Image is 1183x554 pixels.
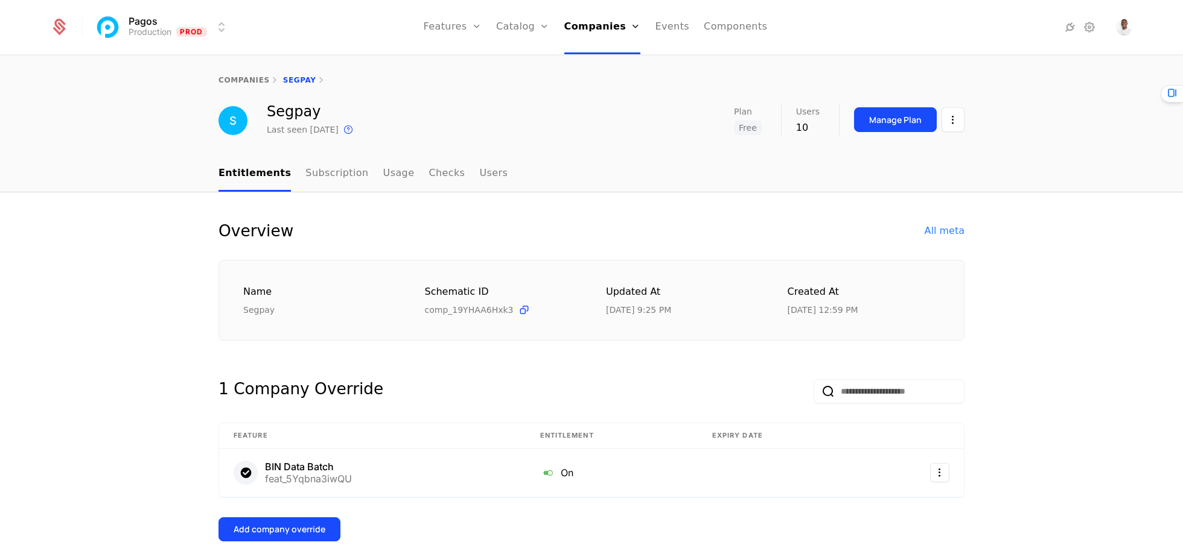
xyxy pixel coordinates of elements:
[234,523,325,535] div: Add company override
[267,104,356,119] div: Segpay
[265,462,352,471] div: BIN Data Batch
[698,423,864,449] th: Expiry date
[854,107,937,132] button: Manage Plan
[218,517,340,541] button: Add company override
[129,26,171,38] div: Production
[734,107,752,116] span: Plan
[788,285,940,300] div: Created at
[218,379,383,403] div: 1 Company Override
[930,463,949,482] button: Select action
[606,304,671,316] div: 9/23/25, 9:25 PM
[129,16,158,26] span: Pagos
[176,27,207,37] span: Prod
[218,156,508,192] ul: Choose Sub Page
[606,285,759,300] div: Updated at
[218,76,270,84] a: companies
[1082,20,1097,34] a: Settings
[97,14,229,40] button: Select environment
[1063,20,1077,34] a: Integrations
[479,156,508,192] a: Users
[267,124,339,136] div: Last seen [DATE]
[218,221,293,241] div: Overview
[218,156,291,192] a: Entitlements
[218,106,247,135] img: Segpay
[94,13,123,42] img: Pagos
[1116,19,1133,36] button: Open user button
[429,156,465,192] a: Checks
[526,423,698,449] th: Entitlement
[218,156,965,192] nav: Main
[265,474,352,483] div: feat_5Yqbna3iwQU
[540,465,683,480] div: On
[425,304,514,316] span: comp_19YHAA6Hxk3
[1116,19,1133,36] img: LJ Durante
[243,285,396,300] div: Name
[869,114,922,126] div: Manage Plan
[942,107,965,132] button: Select action
[305,156,368,192] a: Subscription
[219,423,526,449] th: Feature
[734,121,762,135] span: Free
[383,156,415,192] a: Usage
[425,285,578,299] div: Schematic ID
[788,304,858,316] div: 7/17/25, 12:59 PM
[796,107,820,116] span: Users
[796,121,820,135] div: 10
[243,304,396,316] div: Segpay
[925,224,965,238] div: All meta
